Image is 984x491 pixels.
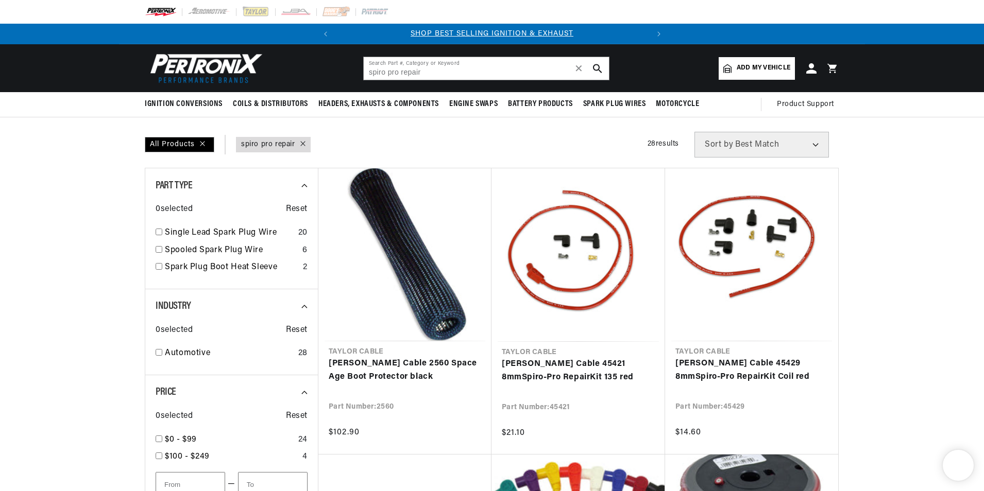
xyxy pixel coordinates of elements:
span: Product Support [777,99,834,110]
span: Reset [286,324,308,337]
span: $100 - $249 [165,452,210,461]
a: Single Lead Spark Plug Wire [165,226,294,240]
select: Sort by [694,132,829,157]
span: Reset [286,410,308,423]
summary: Engine Swaps [444,92,503,116]
span: Battery Products [508,99,573,110]
summary: Spark Plug Wires [578,92,651,116]
img: Pertronix [145,50,263,86]
span: Industry [156,301,191,311]
summary: Headers, Exhausts & Components [313,92,444,116]
span: Ignition Conversions [145,99,223,110]
span: Sort by [705,141,733,149]
a: Spark Plug Boot Heat Sleeve [165,261,299,274]
span: 28 results [648,140,679,148]
span: 0 selected [156,324,193,337]
span: Motorcycle [656,99,699,110]
a: SHOP BEST SELLING IGNITION & EXHAUST [411,30,573,38]
span: 0 selected [156,410,193,423]
a: [PERSON_NAME] Cable 45429 8mmSpiro-Pro RepairKit Coil red [675,357,828,383]
button: Translation missing: en.sections.announcements.next_announcement [649,24,669,44]
span: 0 selected [156,203,193,216]
summary: Ignition Conversions [145,92,228,116]
span: Headers, Exhausts & Components [318,99,439,110]
button: search button [586,57,609,80]
div: 28 [298,347,308,360]
span: $0 - $99 [165,435,197,444]
slideshow-component: Translation missing: en.sections.announcements.announcement_bar [119,24,865,44]
a: spiro pro repair [241,139,295,150]
span: Add my vehicle [737,63,790,73]
div: All Products [145,137,214,152]
span: Spark Plug Wires [583,99,646,110]
div: 4 [302,450,308,464]
a: Spooled Spark Plug Wire [165,244,298,257]
summary: Coils & Distributors [228,92,313,116]
a: Automotive [165,347,294,360]
span: Part Type [156,181,192,191]
input: Search Part #, Category or Keyword [364,57,609,80]
a: [PERSON_NAME] Cable 45421 8mmSpiro-Pro RepairKit 135 red [502,358,655,384]
span: — [228,478,235,491]
div: 6 [302,244,308,257]
span: Reset [286,203,308,216]
div: 24 [298,433,308,447]
div: 1 of 2 [336,28,649,40]
summary: Product Support [777,92,839,117]
button: Translation missing: en.sections.announcements.previous_announcement [315,24,336,44]
div: 20 [298,226,308,240]
summary: Battery Products [503,92,578,116]
a: [PERSON_NAME] Cable 2560 Space Age Boot Protector black [329,357,481,383]
div: 2 [303,261,308,274]
summary: Motorcycle [651,92,704,116]
a: Add my vehicle [719,57,795,80]
span: Engine Swaps [449,99,498,110]
div: Announcement [336,28,649,40]
span: Coils & Distributors [233,99,308,110]
span: Price [156,387,176,397]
